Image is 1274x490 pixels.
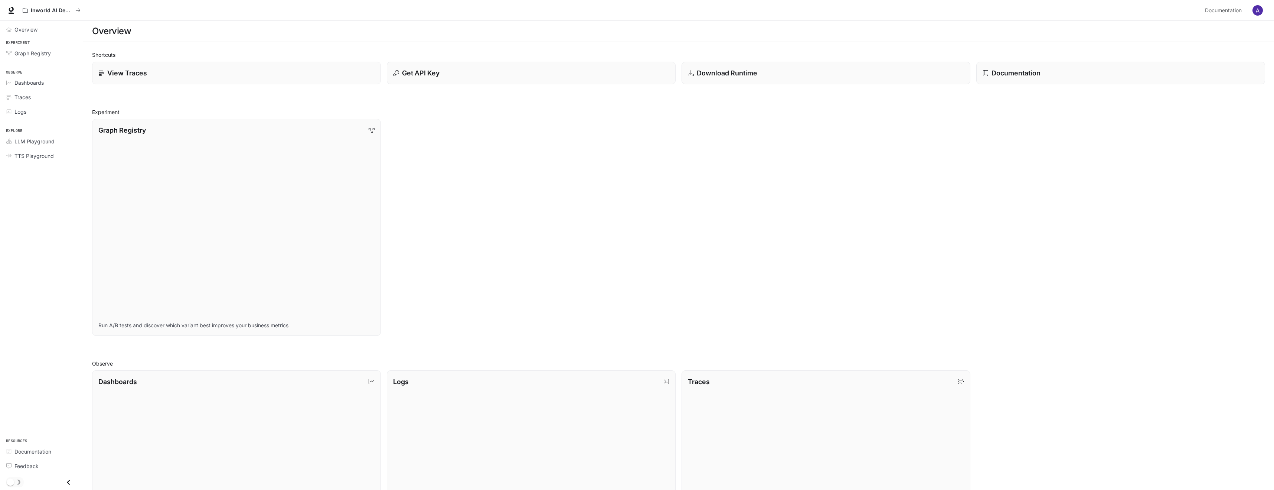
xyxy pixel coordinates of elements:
a: Dashboards [3,76,80,89]
button: Get API Key [387,62,676,84]
p: Documentation [992,68,1041,78]
span: Logs [14,108,26,116]
span: Documentation [1205,6,1242,15]
span: TTS Playground [14,152,54,160]
a: Documentation [3,445,80,458]
p: Logs [393,377,409,387]
span: Traces [14,93,31,101]
a: Overview [3,23,80,36]
span: LLM Playground [14,137,55,145]
img: User avatar [1252,5,1263,16]
p: Traces [688,377,710,387]
a: TTS Playground [3,149,80,162]
a: Documentation [976,62,1265,84]
a: LLM Playground [3,135,80,148]
h2: Experiment [92,108,1265,116]
p: Dashboards [98,377,137,387]
a: Graph RegistryRun A/B tests and discover which variant best improves your business metrics [92,119,381,336]
a: Download Runtime [682,62,970,84]
h2: Shortcuts [92,51,1265,59]
h1: Overview [92,24,131,39]
p: Inworld AI Demos [31,7,72,14]
h2: Observe [92,360,1265,367]
a: View Traces [92,62,381,84]
button: Close drawer [60,475,77,490]
p: Get API Key [402,68,440,78]
a: Graph Registry [3,47,80,60]
p: Download Runtime [697,68,757,78]
p: Graph Registry [98,125,146,135]
span: Feedback [14,462,39,470]
a: Traces [3,91,80,104]
button: User avatar [1250,3,1265,18]
a: Feedback [3,460,80,473]
p: View Traces [107,68,147,78]
a: Documentation [1202,3,1247,18]
span: Dashboards [14,79,44,87]
p: Run A/B tests and discover which variant best improves your business metrics [98,322,375,329]
a: Logs [3,105,80,118]
button: All workspaces [19,3,84,18]
span: Overview [14,26,37,33]
span: Dark mode toggle [7,478,14,486]
span: Graph Registry [14,49,51,57]
span: Documentation [14,448,51,455]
